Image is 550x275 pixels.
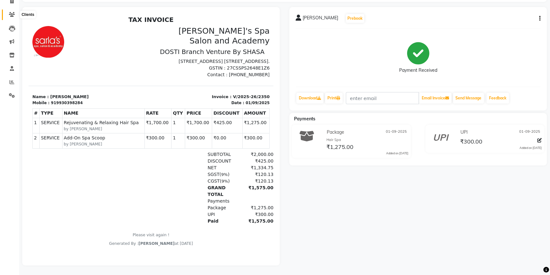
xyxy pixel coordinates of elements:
[157,104,184,120] td: ₹1,700.00
[126,45,241,51] p: [STREET_ADDRESS] [STREET_ADDRESS].
[4,104,11,120] td: 1
[4,3,241,10] h2: TAX INVOICE
[4,80,119,87] p: Name : [PERSON_NAME]
[184,120,214,135] td: ₹0.00
[175,158,210,164] div: ( )
[116,104,143,120] td: ₹1,700.00
[210,144,245,151] div: ₹425.00
[175,151,210,158] div: NET
[4,120,11,135] td: 2
[126,35,241,42] center: DOSTI Branch Venture By SHASA
[175,144,210,151] div: DISCOUNT
[175,171,210,184] div: GRAND TOTAL
[346,92,419,104] input: enter email
[214,104,241,120] td: ₹1,275.00
[35,113,115,118] small: by [PERSON_NAME]
[179,198,186,204] span: UPI
[143,95,157,104] th: QTY
[453,93,484,104] button: Send Message
[210,205,245,211] div: ₹1,575.00
[126,13,241,32] h3: [PERSON_NAME]'s Spa Salon and Academy
[486,93,509,104] a: Feedback
[327,129,344,136] span: Package
[143,104,157,120] td: 1
[184,104,214,120] td: ₹425.00
[179,165,191,170] span: CGST
[4,95,11,104] th: #
[192,159,199,164] span: 9%
[203,87,216,92] div: Date :
[175,184,210,191] div: Payments
[126,58,241,65] p: Contact : [PHONE_NUMBER]
[460,138,482,147] span: ₹300.00
[326,143,353,152] span: ₹1,275.00
[386,151,408,156] div: Added on [DATE]
[193,165,199,170] span: 9%
[35,106,115,113] span: Rejuvenating & Relaxing Hair Spa
[35,128,115,134] small: by [PERSON_NAME]
[157,95,184,104] th: PRICE
[217,87,241,92] div: 01/09/2025
[460,129,468,136] span: UPI
[116,120,143,135] td: ₹300.00
[11,120,34,135] td: SERVICE
[419,93,452,104] button: Email Invoice
[214,95,241,104] th: AMOUNT
[210,171,245,184] div: ₹1,575.00
[20,11,36,18] div: Clients
[210,151,245,158] div: ₹1,334.75
[11,104,34,120] td: SERVICE
[22,87,54,92] div: 919930398284
[4,219,241,225] p: Please visit again !
[4,227,241,233] div: Generated By : at [DATE]
[519,129,540,136] span: 01-09-2025
[399,67,437,74] div: Payment Received
[126,51,241,58] p: GSTIN : 27CSSPS2648E1Z6
[326,137,408,143] div: Hair Spa
[210,191,245,198] div: ₹1,275.00
[179,192,198,197] span: Package
[175,138,210,144] div: SUBTOTAL
[184,95,214,104] th: DISCOUNT
[179,158,191,164] span: SGST
[11,95,34,104] th: TYPE
[110,228,146,232] span: [PERSON_NAME]
[143,120,157,135] td: 1
[4,87,21,92] div: Mobile :
[520,146,542,150] div: Added on [DATE]
[34,95,116,104] th: NAME
[386,129,407,136] span: 01-09-2025
[126,80,241,87] p: Invoice : V/2025-26/2350
[157,120,184,135] td: ₹300.00
[303,15,338,23] span: [PERSON_NAME]
[175,164,210,171] div: ( )
[210,138,245,144] div: ₹2,000.00
[214,120,241,135] td: ₹300.00
[210,198,245,205] div: ₹300.00
[325,93,343,104] a: Print
[116,95,143,104] th: RATE
[210,164,245,171] div: ₹120.13
[296,93,324,104] a: Download
[175,205,210,211] div: Paid
[346,14,364,23] button: Prebook
[210,158,245,164] div: ₹120.13
[294,116,315,122] span: Payments
[35,121,115,128] span: Add-On Spa Scoop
